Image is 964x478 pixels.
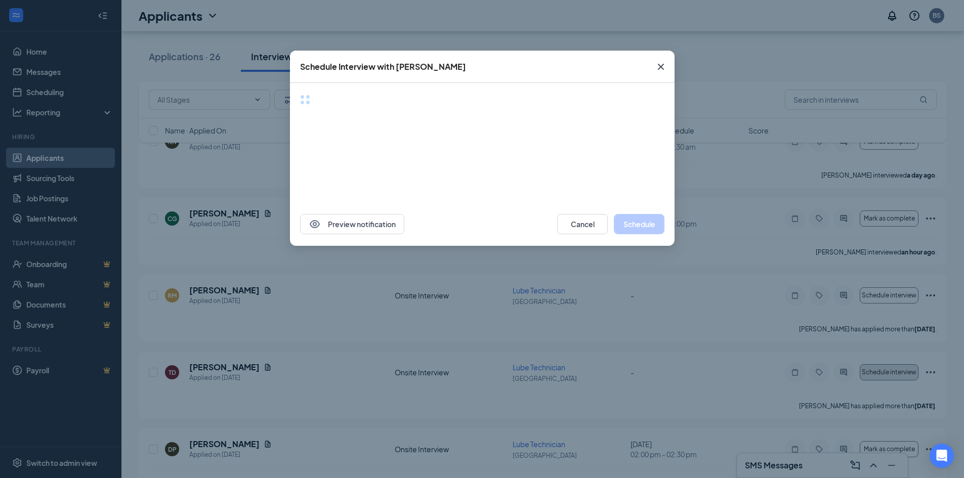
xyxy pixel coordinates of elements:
[300,61,466,72] div: Schedule Interview with [PERSON_NAME]
[309,218,321,230] svg: Eye
[655,61,667,73] svg: Cross
[614,214,664,234] button: Schedule
[557,214,608,234] button: Cancel
[300,214,404,234] button: EyePreview notification
[647,51,675,83] button: Close
[930,444,954,468] div: Open Intercom Messenger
